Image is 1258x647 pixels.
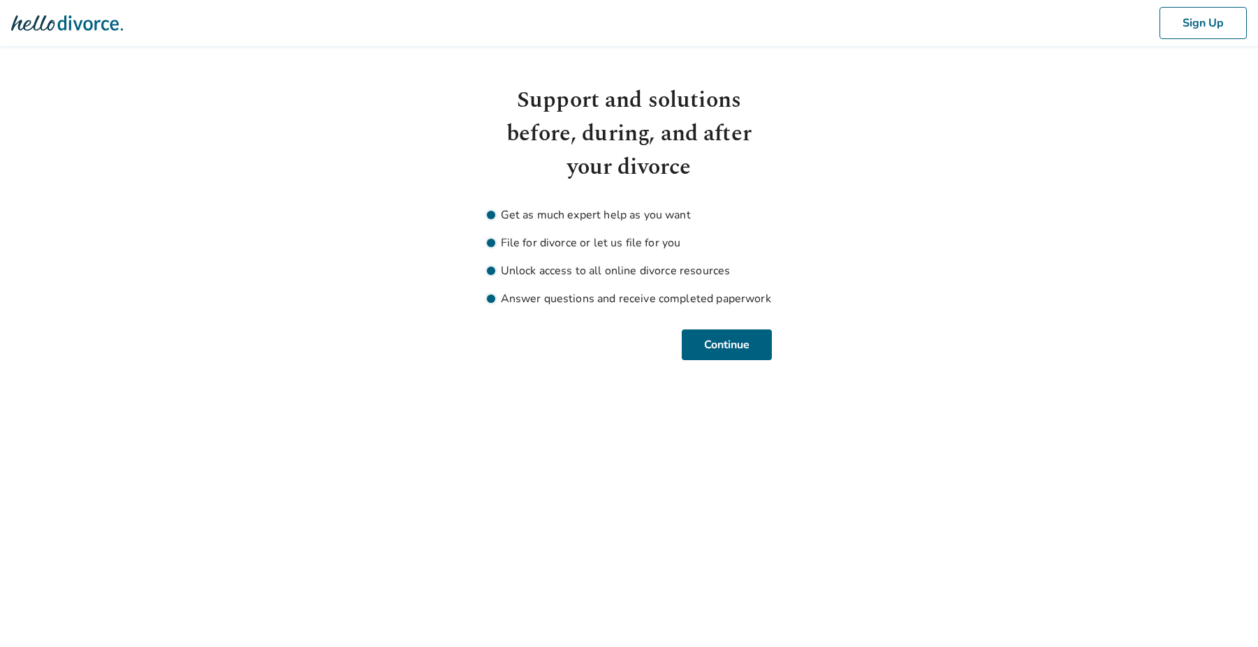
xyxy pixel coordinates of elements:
button: Sign Up [1160,7,1247,39]
li: Get as much expert help as you want [487,207,772,223]
li: Unlock access to all online divorce resources [487,262,772,279]
li: File for divorce or let us file for you [487,235,772,251]
h1: Support and solutions before, during, and after your divorce [487,84,772,184]
img: Hello Divorce Logo [11,9,123,37]
li: Answer questions and receive completed paperwork [487,290,772,307]
button: Continue [682,329,772,360]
